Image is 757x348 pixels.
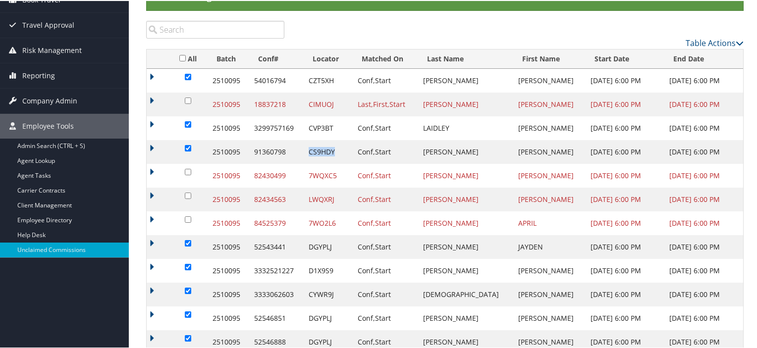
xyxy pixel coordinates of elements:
[586,210,664,234] td: [DATE] 6:00 PM
[353,92,419,115] td: Last,First,Start
[586,115,664,139] td: [DATE] 6:00 PM
[249,258,304,282] td: 3332521227
[147,49,168,68] th: : activate to sort column ascending
[664,187,743,210] td: [DATE] 6:00 PM
[513,139,586,163] td: [PERSON_NAME]
[249,163,304,187] td: 82430499
[249,305,304,329] td: 52546851
[353,68,419,92] td: Conf,Start
[418,210,513,234] td: [PERSON_NAME]
[249,210,304,234] td: 84525379
[249,92,304,115] td: 18837218
[664,282,743,305] td: [DATE] 6:00 PM
[208,187,249,210] td: 2510095
[664,210,743,234] td: [DATE] 6:00 PM
[249,187,304,210] td: 82434563
[664,68,743,92] td: [DATE] 6:00 PM
[418,258,513,282] td: [PERSON_NAME]
[586,234,664,258] td: [DATE] 6:00 PM
[664,115,743,139] td: [DATE] 6:00 PM
[513,68,586,92] td: [PERSON_NAME]
[513,258,586,282] td: [PERSON_NAME]
[586,163,664,187] td: [DATE] 6:00 PM
[22,37,82,62] span: Risk Management
[208,305,249,329] td: 2510095
[304,282,352,305] td: CYWR9J
[664,92,743,115] td: [DATE] 6:00 PM
[353,234,419,258] td: Conf,Start
[418,234,513,258] td: [PERSON_NAME]
[664,305,743,329] td: [DATE] 6:00 PM
[418,49,513,68] th: Last Name: activate to sort column ascending
[664,139,743,163] td: [DATE] 6:00 PM
[418,115,513,139] td: LAIDLEY
[418,305,513,329] td: [PERSON_NAME]
[208,282,249,305] td: 2510095
[304,49,352,68] th: Locator: activate to sort column ascending
[208,139,249,163] td: 2510095
[353,163,419,187] td: Conf,Start
[513,49,586,68] th: First Name: activate to sort column ascending
[304,139,352,163] td: CS9HDY
[353,210,419,234] td: Conf,Start
[304,163,352,187] td: 7WQXC5
[353,282,419,305] td: Conf,Start
[586,187,664,210] td: [DATE] 6:00 PM
[513,282,586,305] td: [PERSON_NAME]
[249,234,304,258] td: 52543441
[686,37,744,48] a: Table Actions
[304,305,352,329] td: DGYPLJ
[146,20,284,38] input: Search
[418,187,513,210] td: [PERSON_NAME]
[22,113,74,138] span: Employee Tools
[208,92,249,115] td: 2510095
[208,163,249,187] td: 2510095
[418,139,513,163] td: [PERSON_NAME]
[513,234,586,258] td: JAYDEN
[304,92,352,115] td: CIMUOJ
[353,258,419,282] td: Conf,Start
[586,49,664,68] th: Start Date: activate to sort column ascending
[353,187,419,210] td: Conf,Start
[208,210,249,234] td: 2510095
[249,115,304,139] td: 3299757169
[304,234,352,258] td: DGYPLJ
[22,12,74,37] span: Travel Approval
[249,68,304,92] td: 54016794
[664,163,743,187] td: [DATE] 6:00 PM
[208,115,249,139] td: 2510095
[418,282,513,305] td: [DEMOGRAPHIC_DATA]
[249,282,304,305] td: 3333062603
[208,258,249,282] td: 2510095
[513,163,586,187] td: [PERSON_NAME]
[304,68,352,92] td: CZT5XH
[353,305,419,329] td: Conf,Start
[208,234,249,258] td: 2510095
[513,115,586,139] td: [PERSON_NAME]
[586,282,664,305] td: [DATE] 6:00 PM
[513,305,586,329] td: [PERSON_NAME]
[353,139,419,163] td: Conf,Start
[304,258,352,282] td: D1X9S9
[418,68,513,92] td: [PERSON_NAME]
[418,92,513,115] td: [PERSON_NAME]
[353,115,419,139] td: Conf,Start
[513,210,586,234] td: APRIL
[304,187,352,210] td: LWQXRJ
[513,92,586,115] td: [PERSON_NAME]
[353,49,419,68] th: Matched On: activate to sort column ascending
[168,49,207,68] th: All: activate to sort column ascending
[304,115,352,139] td: CVP3BT
[208,49,249,68] th: Batch: activate to sort column descending
[22,62,55,87] span: Reporting
[418,163,513,187] td: [PERSON_NAME]
[586,92,664,115] td: [DATE] 6:00 PM
[304,210,352,234] td: 7WO2L6
[586,258,664,282] td: [DATE] 6:00 PM
[22,88,77,112] span: Company Admin
[208,68,249,92] td: 2510095
[664,234,743,258] td: [DATE] 6:00 PM
[249,49,304,68] th: Conf#: activate to sort column ascending
[586,139,664,163] td: [DATE] 6:00 PM
[249,139,304,163] td: 91360798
